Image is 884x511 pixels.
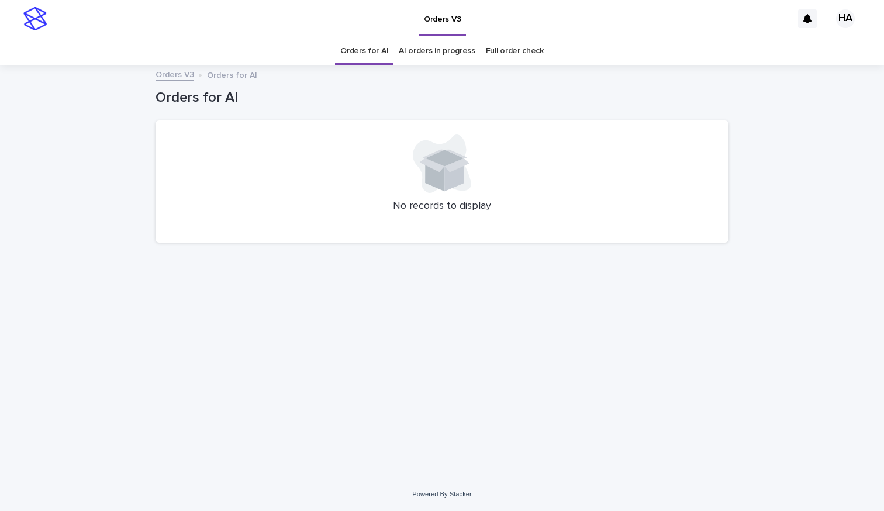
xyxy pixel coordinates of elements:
[156,89,728,106] h1: Orders for AI
[486,37,544,65] a: Full order check
[399,37,475,65] a: AI orders in progress
[412,491,471,498] a: Powered By Stacker
[23,7,47,30] img: stacker-logo-s-only.png
[156,67,194,81] a: Orders V3
[170,200,714,213] p: No records to display
[207,68,257,81] p: Orders for AI
[836,9,855,28] div: HA
[340,37,388,65] a: Orders for AI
